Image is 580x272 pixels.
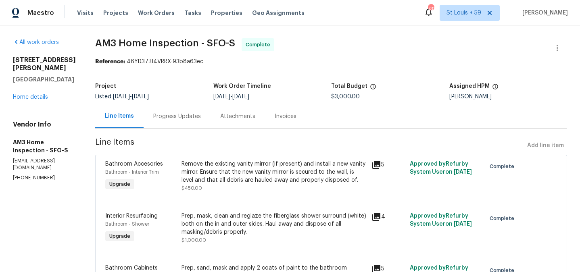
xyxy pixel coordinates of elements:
[13,39,59,45] a: All work orders
[132,94,149,100] span: [DATE]
[449,83,490,89] h5: Assigned HPM
[220,112,255,120] div: Attachments
[13,138,76,154] h5: AM3 Home Inspection - SFO-S
[13,75,76,83] h5: [GEOGRAPHIC_DATA]
[490,214,517,222] span: Complete
[275,112,296,120] div: Invoices
[184,10,201,16] span: Tasks
[492,83,499,94] span: The hpm assigned to this work order.
[519,9,568,17] span: [PERSON_NAME]
[182,186,202,191] span: $450.00
[95,94,149,100] span: Listed
[95,58,567,66] div: 46YD37JJ4VRRX-93b8a63ec
[13,120,76,129] h4: Vendor Info
[77,9,94,17] span: Visits
[213,94,230,100] span: [DATE]
[410,161,472,175] span: Approved by Refurby System User on
[252,9,305,17] span: Geo Assignments
[449,94,567,100] div: [PERSON_NAME]
[113,94,130,100] span: [DATE]
[105,222,149,226] span: Bathroom - Shower
[13,158,76,171] p: [EMAIL_ADDRESS][DOMAIN_NAME]
[106,232,134,240] span: Upgrade
[95,138,524,153] span: Line Items
[454,221,472,227] span: [DATE]
[211,9,242,17] span: Properties
[428,5,434,13] div: 731
[246,41,273,49] span: Complete
[105,112,134,120] div: Line Items
[454,169,472,175] span: [DATE]
[490,162,517,170] span: Complete
[182,238,206,243] span: $1,000.00
[213,83,271,89] h5: Work Order Timeline
[232,94,249,100] span: [DATE]
[103,9,128,17] span: Projects
[113,94,149,100] span: -
[153,112,201,120] div: Progress Updates
[331,83,367,89] h5: Total Budget
[213,94,249,100] span: -
[410,213,472,227] span: Approved by Refurby System User on
[105,265,158,271] span: Bathroom Cabinets
[95,59,125,64] b: Reference:
[13,56,76,72] h2: [STREET_ADDRESS][PERSON_NAME]
[182,212,367,236] div: Prep, mask, clean and reglaze the fiberglass shower surround (white) both on the in and outer sid...
[95,83,116,89] h5: Project
[13,174,76,181] p: [PHONE_NUMBER]
[370,83,376,94] span: The total cost of line items that have been proposed by Opendoor. This sum includes line items th...
[13,94,48,100] a: Home details
[331,94,360,100] span: $3,000.00
[106,180,134,188] span: Upgrade
[27,9,54,17] span: Maestro
[105,213,158,219] span: Interior Resurfacing
[371,212,405,222] div: 4
[182,160,367,184] div: Remove the existing vanity mirror (if present) and install a new vanity mirror. Ensure that the n...
[446,9,481,17] span: St Louis + 59
[95,38,235,48] span: AM3 Home Inspection - SFO-S
[105,161,163,167] span: Bathroom Accesories
[138,9,175,17] span: Work Orders
[371,160,405,170] div: 5
[105,170,159,174] span: Bathroom - Interior Trim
